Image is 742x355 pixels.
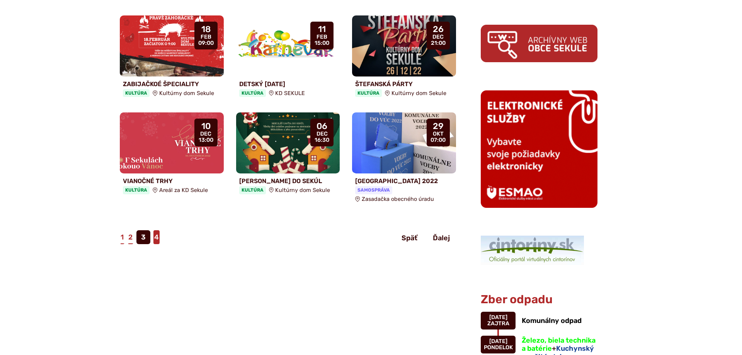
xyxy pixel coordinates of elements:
a: ZABIJAČKOÉ ŠPECIALITY KultúraKultúrny dom Sekule 18 feb 09:00 [120,15,224,100]
span: 07:00 [431,137,446,143]
span: Kultúrny dom Sekule [275,187,330,194]
h4: ŠTEFANSKÁ PÁRTY [355,80,453,88]
a: [PERSON_NAME] DO SEKÚL KultúraKultúrny dom Sekule 06 dec 16:30 [236,112,340,197]
a: ŠTEFANSKÁ PÁRTY KultúraKultúrny dom Sekule 26 dec 21:00 [352,15,456,100]
span: 21:00 [431,40,446,46]
span: Železo, biela technika a batérie [522,336,596,353]
span: Kultúra [239,186,266,194]
span: [DATE] [489,314,507,321]
span: dec [431,34,446,40]
span: 3 [136,230,150,244]
span: Ďalej [433,234,450,242]
a: VIANOČNÉ TRHY KultúraAreál za KD Sekule 10 dec 13:00 [120,112,224,197]
span: 18 [198,25,214,34]
a: Komunálny odpad [DATE] Zajtra [481,312,597,330]
span: okt [431,131,446,137]
span: 09:00 [198,40,214,46]
span: Kultúra [123,89,150,97]
h4: [GEOGRAPHIC_DATA] 2022 [355,177,453,185]
a: 4 [153,230,160,244]
a: [GEOGRAPHIC_DATA] 2022 SamosprávaZasadačka obecného úradu 29 okt 07:00 [352,112,456,205]
span: Samospráva [355,186,392,194]
a: Späť [395,231,424,245]
a: 1 [120,230,124,244]
span: Komunálny odpad [522,316,582,325]
h4: VIANOČNÉ TRHY [123,177,221,185]
a: 2 [128,230,133,244]
span: 06 [315,122,329,131]
span: Areál za KD Sekule [159,187,208,194]
span: 16:30 [315,137,329,143]
span: dec [199,131,213,137]
h3: Zber odpadu [481,293,597,306]
span: Kultúrny dom Sekule [159,90,214,97]
span: 11 [315,25,329,34]
span: KD SEKULE [275,90,305,97]
img: esmao_sekule_b.png [481,90,597,208]
span: [DATE] [489,338,507,345]
span: 26 [431,25,446,34]
h4: [PERSON_NAME] DO SEKÚL [239,177,337,185]
img: 1.png [481,236,584,265]
span: feb [315,34,329,40]
span: 10 [199,122,213,131]
span: Kultúra [123,186,150,194]
a: Ďalej [427,231,456,245]
img: archiv.png [481,25,597,62]
span: Zasadačka obecného úradu [362,196,434,202]
span: 29 [431,122,446,131]
h4: DETSKÝ [DATE] [239,80,337,88]
span: Kultúra [355,89,382,97]
h4: ZABIJAČKOÉ ŠPECIALITY [123,80,221,88]
span: 13:00 [199,137,213,143]
span: feb [198,34,214,40]
span: Späť [402,234,417,242]
span: 15:00 [315,40,329,46]
span: pondelok [484,344,513,351]
span: Kultúrny dom Sekule [391,90,446,97]
a: DETSKÝ [DATE] KultúraKD SEKULE 11 feb 15:00 [236,15,340,100]
span: Kultúra [239,89,266,97]
span: Zajtra [487,320,509,327]
span: dec [315,131,329,137]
